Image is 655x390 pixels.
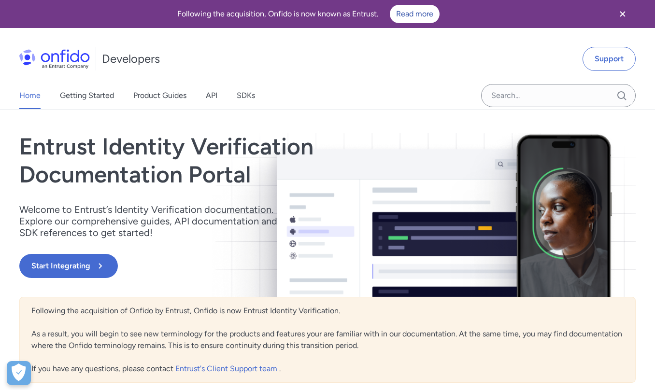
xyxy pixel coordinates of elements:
[19,49,90,69] img: Onfido Logo
[19,297,636,383] div: Following the acquisition of Onfido by Entrust, Onfido is now Entrust Identity Verification. As a...
[19,82,41,109] a: Home
[19,254,451,278] a: Start Integrating
[583,47,636,71] a: Support
[481,84,636,107] input: Onfido search input field
[19,254,118,278] button: Start Integrating
[19,204,290,238] p: Welcome to Entrust’s Identity Verification documentation. Explore our comprehensive guides, API d...
[60,82,114,109] a: Getting Started
[390,5,440,23] a: Read more
[19,133,451,188] h1: Entrust Identity Verification Documentation Portal
[12,5,605,23] div: Following the acquisition, Onfido is now known as Entrust.
[102,51,160,67] h1: Developers
[617,8,628,20] svg: Close banner
[133,82,186,109] a: Product Guides
[206,82,217,109] a: API
[7,361,31,385] button: Open Preferences
[605,2,641,26] button: Close banner
[175,364,279,373] a: Entrust's Client Support team
[237,82,255,109] a: SDKs
[7,361,31,385] div: Cookie Preferences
